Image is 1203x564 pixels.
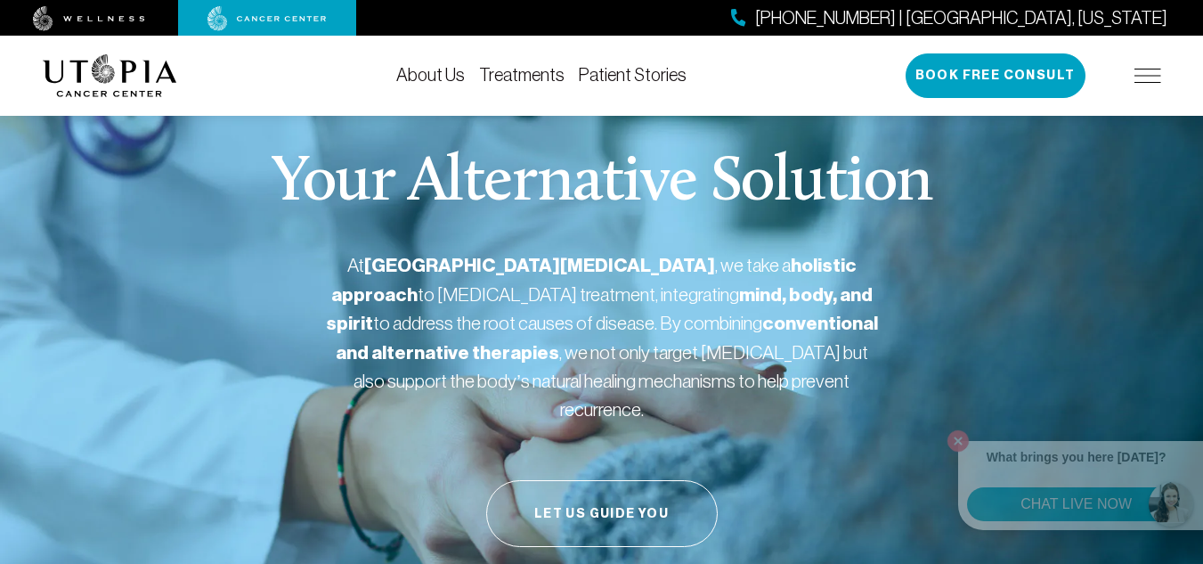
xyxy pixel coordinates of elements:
a: Patient Stories [579,65,687,85]
a: [PHONE_NUMBER] | [GEOGRAPHIC_DATA], [US_STATE] [731,5,1167,31]
strong: holistic approach [331,254,857,307]
img: logo [43,54,177,97]
span: [PHONE_NUMBER] | [GEOGRAPHIC_DATA], [US_STATE] [755,5,1167,31]
a: Treatments [479,65,565,85]
button: Let Us Guide You [486,480,718,547]
strong: conventional and alternative therapies [336,312,878,364]
img: icon-hamburger [1134,69,1161,83]
img: cancer center [207,6,327,31]
img: wellness [33,6,145,31]
button: Book Free Consult [906,53,1085,98]
a: About Us [396,65,465,85]
p: Your Alternative Solution [271,151,932,216]
strong: [GEOGRAPHIC_DATA][MEDICAL_DATA] [364,254,715,277]
p: At , we take a to [MEDICAL_DATA] treatment, integrating to address the root causes of disease. By... [326,251,878,423]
